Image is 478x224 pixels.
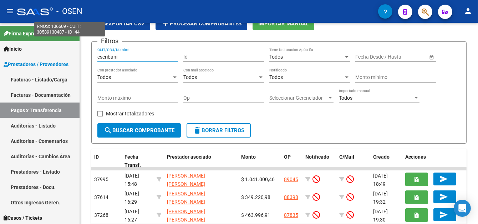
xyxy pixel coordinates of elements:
span: Acciones [405,154,426,160]
span: 37614 [94,194,108,200]
a: 87835 [284,212,298,218]
span: Procesar Comprobantes [161,20,241,27]
span: Notificado [305,154,329,160]
datatable-header-cell: Fecha Transf. [122,149,154,173]
span: Buscar Comprobante [104,127,174,134]
span: Seleccionar Gerenciador [269,95,327,101]
button: Borrar Filtros [187,123,251,138]
div: Open Intercom Messenger [454,200,471,217]
span: 27323369483 [167,181,235,195]
datatable-header-cell: Prestador asociado [164,149,238,173]
h3: Filtros [97,36,122,46]
span: $ 463.996,91 [241,212,270,218]
span: ID [94,154,99,160]
span: [DATE] 16:27 [124,209,139,223]
input: Fecha fin [387,54,422,60]
datatable-header-cell: C/Mail [336,149,370,173]
button: Buscar Comprobante [97,123,181,138]
span: [DATE] 15:48 [124,173,139,187]
datatable-header-cell: Monto [238,149,281,173]
input: Fecha inicio [355,54,381,60]
mat-icon: cloud_download [97,19,106,28]
span: Todos [183,74,197,80]
span: [DATE] 19:32 [373,191,388,205]
mat-icon: send [439,210,448,219]
span: Monto [241,154,256,160]
span: 27254523750 [167,199,235,213]
span: [PERSON_NAME] [PERSON_NAME] [167,191,205,205]
span: Firma Express [4,30,41,38]
span: $ 1.041.000,46 [241,176,275,182]
span: [PERSON_NAME] [PERSON_NAME] [167,209,205,223]
button: Procesar Comprobantes [156,17,247,30]
span: Todos [269,74,283,80]
mat-icon: add [161,19,170,28]
span: 37268 [94,212,108,218]
span: Casos / Tickets [4,214,42,222]
mat-icon: send [439,193,448,201]
mat-icon: person [464,7,472,15]
mat-icon: search [104,126,112,135]
span: - OSEN [56,4,82,19]
span: Creado [373,154,390,160]
span: [DATE] 18:49 [373,173,388,187]
span: Fecha Transf. [124,154,141,168]
datatable-header-cell: ID [91,149,122,173]
mat-icon: menu [6,7,14,15]
span: [PERSON_NAME] [PERSON_NAME] [167,173,205,187]
button: Open calendar [428,53,435,61]
a: 88398 [284,194,298,200]
span: Importar Manual [258,20,309,27]
span: [DATE] 19:30 [373,209,388,223]
a: 89045 [284,176,298,182]
span: C/Mail [339,154,354,160]
span: Inicio [4,45,22,53]
button: Exportar CSV [91,17,150,30]
span: Mostrar totalizadores [106,109,154,118]
span: Exportar CSV [97,20,144,27]
datatable-header-cell: Creado [370,149,402,173]
button: Importar Manual [253,17,314,30]
span: Prestador asociado [167,154,211,160]
span: Borrar Filtros [193,127,244,134]
span: 37995 [94,176,108,182]
span: [DATE] 16:29 [124,191,139,205]
span: Todos [339,95,352,101]
span: OP [284,154,291,160]
mat-icon: send [439,175,448,183]
span: Todos [97,74,111,80]
datatable-header-cell: OP [281,149,302,173]
span: Prestadores / Proveedores [4,60,68,68]
mat-icon: delete [193,126,202,135]
span: $ 349.220,98 [241,194,270,200]
datatable-header-cell: Acciones [402,149,467,173]
span: Todos [269,54,283,60]
datatable-header-cell: Notificado [302,149,336,173]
